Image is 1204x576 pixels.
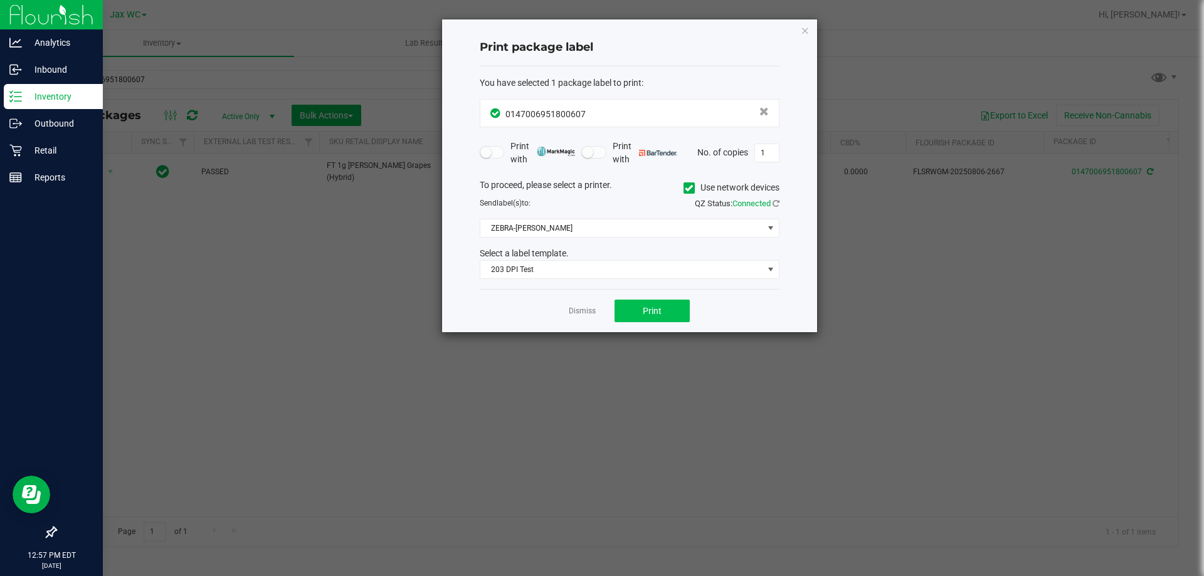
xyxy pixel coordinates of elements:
inline-svg: Analytics [9,36,22,49]
span: Send to: [480,199,531,207]
span: Connected [732,199,771,208]
img: bartender.png [639,150,677,156]
p: [DATE] [6,561,97,570]
span: In Sync [490,107,502,120]
span: Print with [510,140,575,166]
p: Reports [22,170,97,185]
button: Print [615,300,690,322]
span: No. of copies [697,147,748,157]
span: 0147006951800607 [505,109,586,119]
inline-svg: Inventory [9,90,22,103]
span: ZEBRA-[PERSON_NAME] [480,219,763,237]
span: 203 DPI Test [480,261,763,278]
p: Inventory [22,89,97,104]
div: To proceed, please select a printer. [470,179,789,197]
img: mark_magic_cybra.png [537,147,575,156]
label: Use network devices [684,181,779,194]
span: You have selected 1 package label to print [480,78,642,88]
inline-svg: Outbound [9,117,22,130]
a: Dismiss [569,306,596,317]
iframe: Resource center [13,476,50,513]
p: Retail [22,143,97,158]
p: Inbound [22,62,97,77]
inline-svg: Reports [9,171,22,184]
span: Print with [613,140,677,166]
h4: Print package label [480,39,779,56]
span: Print [643,306,662,316]
p: Outbound [22,116,97,131]
p: 12:57 PM EDT [6,550,97,561]
span: label(s) [497,199,522,207]
div: Select a label template. [470,247,789,260]
inline-svg: Retail [9,144,22,157]
p: Analytics [22,35,97,50]
div: : [480,76,779,90]
inline-svg: Inbound [9,63,22,76]
span: QZ Status: [695,199,779,208]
